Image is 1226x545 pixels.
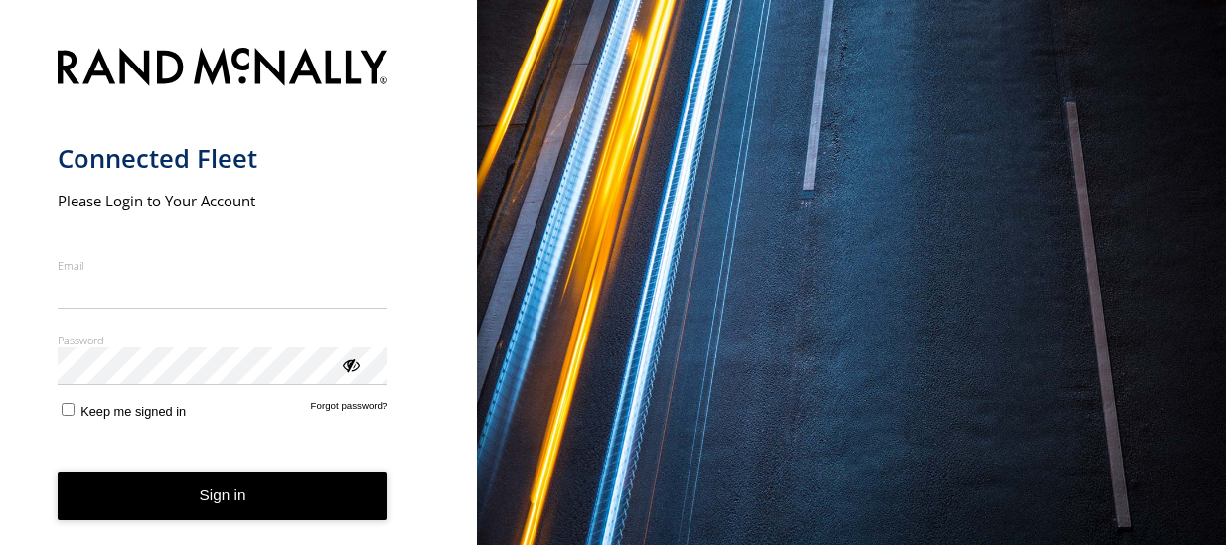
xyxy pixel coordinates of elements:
[58,44,388,94] img: Rand McNally
[58,142,388,175] h1: Connected Fleet
[62,403,75,416] input: Keep me signed in
[58,472,388,520] button: Sign in
[80,404,186,419] span: Keep me signed in
[58,258,388,273] label: Email
[58,191,388,210] h2: Please Login to Your Account
[58,333,388,347] label: Password
[340,354,360,374] div: ViewPassword
[311,400,388,419] a: Forgot password?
